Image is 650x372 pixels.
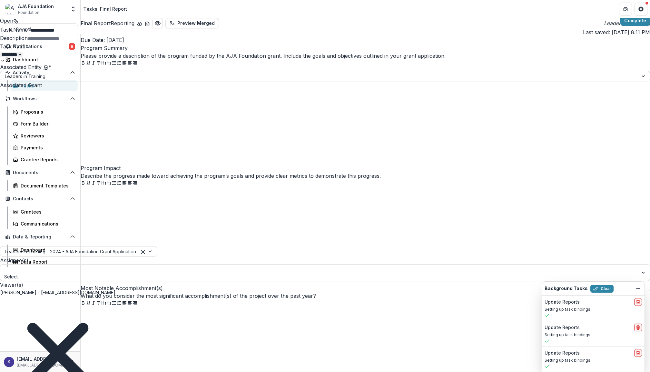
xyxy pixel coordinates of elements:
button: Clear [590,285,614,293]
button: delete [634,349,642,357]
p: Setting up task bindings [545,332,642,338]
button: Complete [620,15,650,26]
div: Final Report [100,5,127,12]
h2: Background Tasks [545,286,588,291]
p: Setting up task bindings [545,307,642,312]
div: Tasks [83,5,97,13]
button: delete [634,324,642,331]
nav: breadcrumb [83,4,130,14]
button: delete [634,298,642,306]
button: View dependent tasks [13,17,18,25]
h2: Update Reports [545,350,580,356]
span: Foundation [18,10,39,15]
div: Clear selected options [141,248,145,255]
button: Open entity switcher [69,3,78,15]
span: [PERSON_NAME] - [EMAIL_ADDRESS][DOMAIN_NAME] [0,290,115,295]
button: Dismiss [634,285,642,292]
button: Get Help [635,3,647,15]
p: Setting up task bindings [545,357,642,363]
img: AJA Foundation [5,4,15,14]
div: AJA Foundation [18,3,54,10]
button: Partners [619,3,632,15]
div: Select... [4,273,328,280]
h2: Update Reports [545,325,580,330]
h2: Update Reports [545,299,580,305]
